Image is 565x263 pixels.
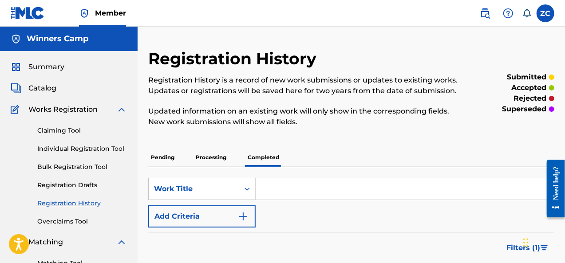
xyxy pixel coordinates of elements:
[95,8,126,18] span: Member
[11,83,21,94] img: Catalog
[521,220,565,263] iframe: Chat Widget
[148,75,461,96] p: Registration History is a record of new work submissions or updates to existing works. Updates or...
[28,104,98,115] span: Works Registration
[116,237,127,247] img: expand
[37,144,127,153] a: Individual Registration Tool
[28,83,56,94] span: Catalog
[511,82,546,93] p: accepted
[28,62,64,72] span: Summary
[501,237,554,259] button: Filters (1)
[116,104,127,115] img: expand
[37,162,127,172] a: Bulk Registration Tool
[11,62,21,72] img: Summary
[27,34,88,44] h5: Winners Camp
[11,104,22,115] img: Works Registration
[154,184,234,194] div: Work Title
[11,237,22,247] img: Matching
[480,8,490,19] img: search
[11,83,56,94] a: CatalogCatalog
[37,181,127,190] a: Registration Drafts
[148,49,321,69] h2: Registration History
[540,153,565,224] iframe: Resource Center
[148,106,461,127] p: Updated information on an existing work will only show in the corresponding fields. New work subm...
[193,148,229,167] p: Processing
[11,62,64,72] a: SummarySummary
[79,8,90,19] img: Top Rightsholder
[506,243,540,253] span: Filters ( 1 )
[37,217,127,226] a: Overclaims Tool
[476,4,494,22] a: Public Search
[37,199,127,208] a: Registration History
[37,126,127,135] a: Claiming Tool
[523,229,529,256] div: Drag
[502,104,546,114] p: superseded
[499,4,517,22] div: Help
[238,211,249,222] img: 9d2ae6d4665cec9f34b9.svg
[537,4,554,22] div: User Menu
[514,93,546,104] p: rejected
[148,148,177,167] p: Pending
[522,9,531,18] div: Notifications
[507,72,546,82] p: submitted
[11,34,21,44] img: Accounts
[11,7,45,20] img: MLC Logo
[245,148,282,167] p: Completed
[503,8,514,19] img: help
[148,205,256,228] button: Add Criteria
[28,237,63,247] span: Matching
